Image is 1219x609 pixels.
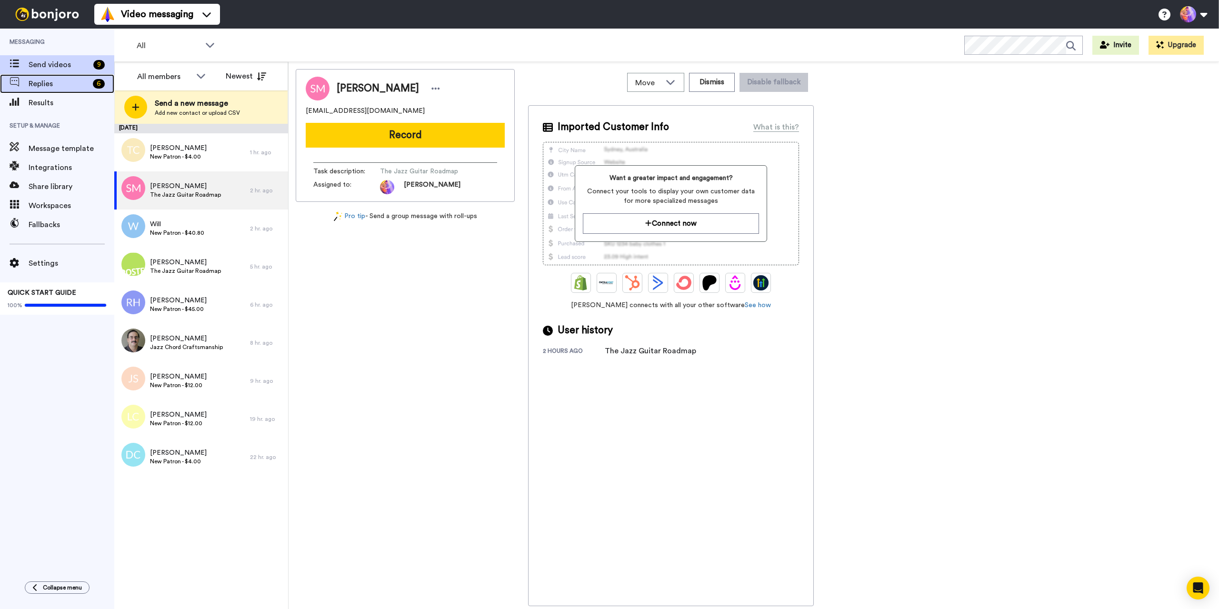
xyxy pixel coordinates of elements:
span: Connect your tools to display your own customer data for more specialized messages [583,187,759,206]
span: New Patron - $12.00 [150,419,207,427]
span: Message template [29,143,114,154]
span: Video messaging [121,8,193,21]
div: 1 hr. ago [250,149,283,156]
span: [EMAIL_ADDRESS][DOMAIN_NAME] [306,106,425,116]
span: Integrations [29,162,114,173]
img: js.png [121,367,145,390]
span: New Patron - $12.00 [150,381,207,389]
span: User history [558,323,613,338]
img: w.png [121,214,145,238]
img: sm.png [121,176,145,200]
span: Add new contact or upload CSV [155,109,240,117]
span: 100% [8,301,22,309]
span: The Jazz Guitar Roadmap [150,191,221,199]
div: 2 hr. ago [250,225,283,232]
img: Ontraport [599,275,614,290]
div: 6 hr. ago [250,301,283,309]
span: Move [635,77,661,89]
span: New Patron - $45.00 [150,305,207,313]
a: Pro tip [334,211,365,221]
button: Upgrade [1149,36,1204,55]
div: 22 hr. ago [250,453,283,461]
span: Want a greater impact and engagement? [583,173,759,183]
img: 8de251b7-242b-471b-aa98-855c4c409c97.png [121,252,145,276]
span: [PERSON_NAME] [150,296,207,305]
span: [PERSON_NAME] [150,258,221,267]
img: tc.png [121,138,145,162]
span: [PERSON_NAME] [337,81,419,96]
img: dc.png [121,443,145,467]
img: bj-logo-header-white.svg [11,8,83,21]
span: Jazz Chord Craftsmanship [150,343,223,351]
button: Disable fallback [739,73,808,92]
div: 8 hr. ago [250,339,283,347]
span: QUICK START GUIDE [8,290,76,296]
img: ConvertKit [676,275,691,290]
div: 5 hr. ago [250,263,283,270]
span: [PERSON_NAME] [404,180,460,194]
button: Connect now [583,213,759,234]
span: Results [29,97,114,109]
span: The Jazz Guitar Roadmap [380,167,470,176]
img: Image of Saishravan Muthukrishnan [306,77,330,100]
span: Replies [29,78,89,90]
span: Send videos [29,59,90,70]
div: The Jazz Guitar Roadmap [605,345,696,357]
button: Record [306,123,505,148]
img: magic-wand.svg [334,211,342,221]
img: GoHighLevel [753,275,769,290]
button: Invite [1092,36,1139,55]
div: All members [137,71,191,82]
img: vm-color.svg [100,7,115,22]
button: Newest [219,67,273,86]
div: 9 hr. ago [250,377,283,385]
img: Hubspot [625,275,640,290]
img: lc.png [121,405,145,429]
img: rh.png [121,290,145,314]
div: 2 hr. ago [250,187,283,194]
span: [PERSON_NAME] [150,181,221,191]
span: [PERSON_NAME] [150,334,223,343]
span: Send a new message [155,98,240,109]
div: - Send a group message with roll-ups [296,211,515,221]
img: 5dd51e38-6e88-4955-94f9-1d5823b998eb.jpg [121,329,145,352]
span: [PERSON_NAME] [150,448,207,458]
div: 9 [93,60,105,70]
img: Drip [728,275,743,290]
span: Task description : [313,167,380,176]
span: Fallbacks [29,219,114,230]
span: All [137,40,200,51]
img: Shopify [573,275,589,290]
span: New Patron - $40.80 [150,229,204,237]
a: See how [745,302,771,309]
div: Open Intercom Messenger [1187,577,1209,599]
span: New Patron - $4.00 [150,458,207,465]
button: Dismiss [689,73,735,92]
span: [PERSON_NAME] connects with all your other software [543,300,799,310]
span: Settings [29,258,114,269]
span: Collapse menu [43,584,82,591]
span: The Jazz Guitar Roadmap [150,267,221,275]
span: [PERSON_NAME] [150,410,207,419]
button: Collapse menu [25,581,90,594]
span: [PERSON_NAME] [150,372,207,381]
img: Patreon [702,275,717,290]
span: [PERSON_NAME] [150,143,207,153]
div: 2 hours ago [543,347,605,357]
span: Workspaces [29,200,114,211]
span: New Patron - $4.00 [150,153,207,160]
img: photo.jpg [380,180,394,194]
span: Assigned to: [313,180,380,194]
div: 6 [93,79,105,89]
span: Will [150,220,204,229]
img: ActiveCampaign [650,275,666,290]
div: 19 hr. ago [250,415,283,423]
div: [DATE] [114,124,288,133]
span: Imported Customer Info [558,120,669,134]
div: What is this? [753,121,799,133]
span: Share library [29,181,114,192]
